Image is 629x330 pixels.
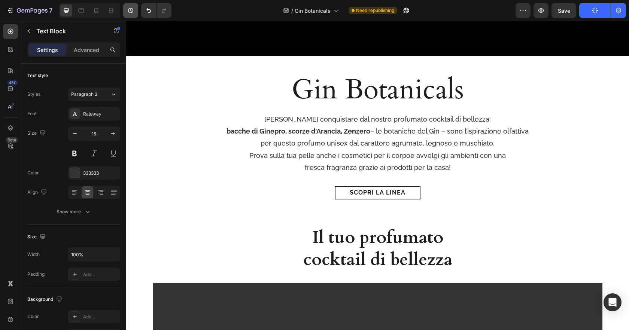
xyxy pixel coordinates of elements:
[3,3,56,18] button: 7
[6,137,18,143] div: Beta
[68,88,120,101] button: Paragraph 2
[141,3,171,18] div: Undo/Redo
[291,7,293,15] span: /
[27,110,37,117] div: Font
[356,7,394,14] span: Need republishing
[74,46,99,54] p: Advanced
[558,7,570,14] span: Save
[27,187,48,198] div: Align
[27,91,40,98] div: Styles
[83,111,118,117] div: Raleway
[83,170,118,177] div: 333333
[551,3,576,18] button: Save
[83,314,118,320] div: Add...
[49,6,52,15] p: 7
[68,248,120,261] input: Auto
[7,80,18,86] div: 450
[118,205,386,251] h2: Il tuo profumato cocktail di bellezza
[295,7,331,15] span: Gin Botanicals
[604,293,622,311] div: Open Intercom Messenger
[36,27,100,36] p: Text Block
[27,72,48,79] div: Text style
[57,208,91,216] div: Show more
[37,46,58,54] p: Settings
[224,169,279,175] p: Scopri la linea
[27,271,45,278] div: Padding
[27,313,39,320] div: Color
[126,21,629,330] iframe: Design area
[83,271,118,278] div: Add...
[27,128,47,138] div: Size
[27,205,120,219] button: Show more
[27,232,47,242] div: Size
[27,251,40,258] div: Width
[27,294,64,305] div: Background
[27,169,39,176] div: Color
[209,165,294,178] a: Scopri la linea
[71,91,97,98] span: Paragraph 2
